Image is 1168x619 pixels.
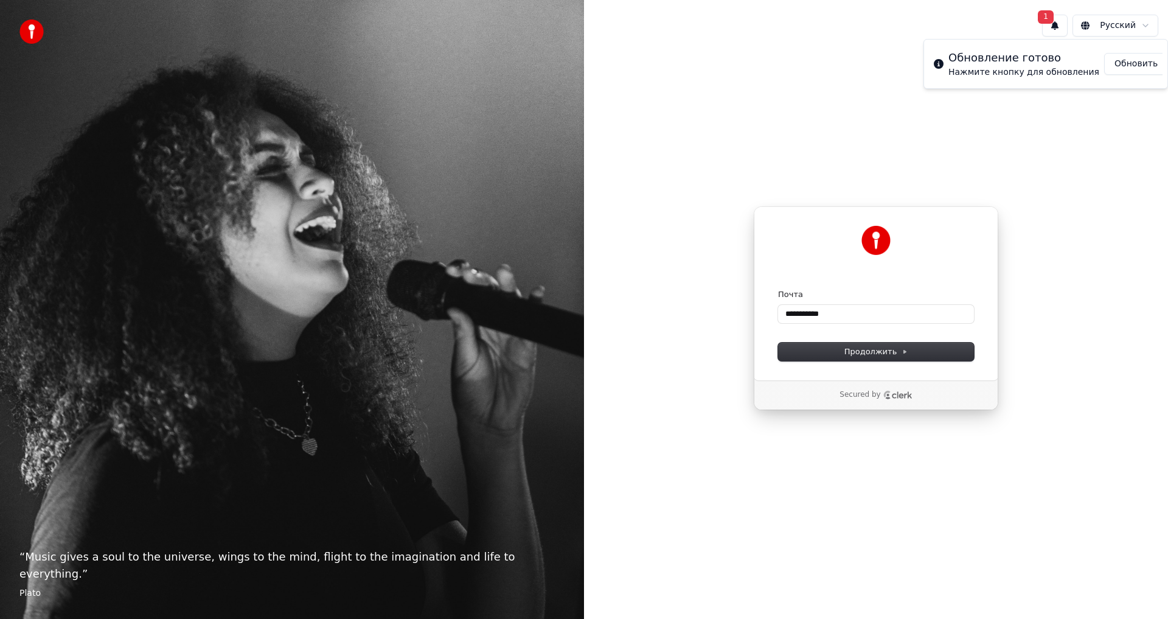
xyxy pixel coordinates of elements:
img: youka [19,19,44,44]
label: Почта [778,289,803,300]
p: “ Music gives a soul to the universe, wings to the mind, flight to the imagination and life to ev... [19,548,565,582]
span: 1 [1038,10,1054,24]
a: Clerk logo [883,391,912,399]
span: Продолжить [844,346,908,357]
div: Нажмите кнопку для обновления [948,66,1099,79]
button: Продолжить [778,343,974,361]
p: Secured by [839,390,880,400]
button: Обновить [1104,53,1168,75]
button: 1 [1042,15,1068,37]
div: Обновление готово [948,49,1099,66]
img: Youka [861,226,891,255]
footer: Plato [19,587,565,600]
